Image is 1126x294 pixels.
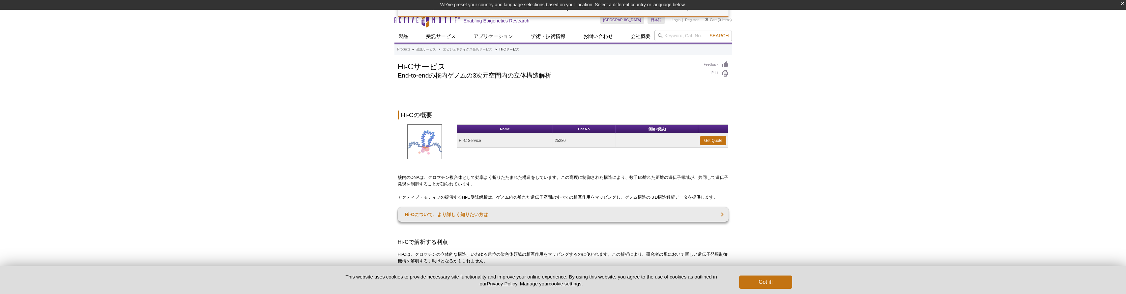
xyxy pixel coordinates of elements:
[398,61,697,71] h1: Hi-Cサービス
[654,30,732,41] input: Keyword, Cat. No.
[705,17,717,22] a: Cart
[704,61,729,68] a: Feedback
[685,17,699,22] a: Register
[470,30,517,43] a: アプリケーション
[549,281,581,286] button: cookie settings
[397,47,410,52] a: Products
[464,18,530,24] h2: Enabling Epigenetics Research
[394,30,412,43] a: 製品
[457,134,553,148] td: Hi-C Service
[616,125,698,134] th: 価格 (税抜)
[422,30,460,43] a: 受託サービス
[705,18,708,21] img: Your Cart
[334,273,729,287] p: This website uses cookies to provide necessary site functionality and improve your online experie...
[579,30,617,43] a: お問い合わせ
[704,70,729,77] a: Print
[553,125,616,134] th: Cat No.
[627,30,654,43] a: 会社概要
[439,48,441,51] li: »
[398,73,697,79] h2: End-to-endの核内ゲノムの3次元空間内の立体構造解析
[672,17,680,22] a: Login
[553,134,616,148] td: 25280
[398,207,729,222] a: Hi-Cについて、より詳しく知りたい方は
[495,48,497,51] li: »
[705,16,732,24] li: (0 items)
[739,276,792,289] button: Got it!
[416,47,436,52] a: 受託サービス
[398,238,729,246] h3: Hi-Cで解析する利点
[707,33,731,39] button: Search
[398,111,729,119] h2: Hi-Cの概要
[500,48,519,51] li: Hi-Cサービス
[407,124,442,159] img: Hi-C Service
[600,16,645,24] a: [GEOGRAPHIC_DATA]
[457,125,553,134] th: Name
[700,136,726,145] a: Get Quote
[398,174,729,187] p: 核内のDNAは、クロマチン複合体として効率よく折りたたまれた構造をしています。この高度に制御された構造により、数千kb離れた距離の遺伝子領域が、共同して遺伝子発現を制御することが知られています。
[487,281,517,286] a: Privacy Policy
[682,16,683,24] li: |
[412,48,414,51] li: »
[398,194,729,201] p: アクティブ・モティフの提供するHi-C受託解析は、ゲノム内の離れた遺伝子座間のすべての相互作用をマッピングし、ゲノム構造の３D構造解析データを提供します。
[398,251,729,264] p: Hi-Cは、クロマチンの立体的な構造、いわゆる遠位の染色体領域の相互作用をマッピングするのに使われます。この解析により、研究者の系において新しい遺伝子発現制御機構を解明する手助けとなるかもしれません。
[648,16,665,24] a: 日本語
[527,30,569,43] a: 学術・技術情報
[709,33,729,38] span: Search
[443,47,492,52] a: エピジェネティクス受託サービス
